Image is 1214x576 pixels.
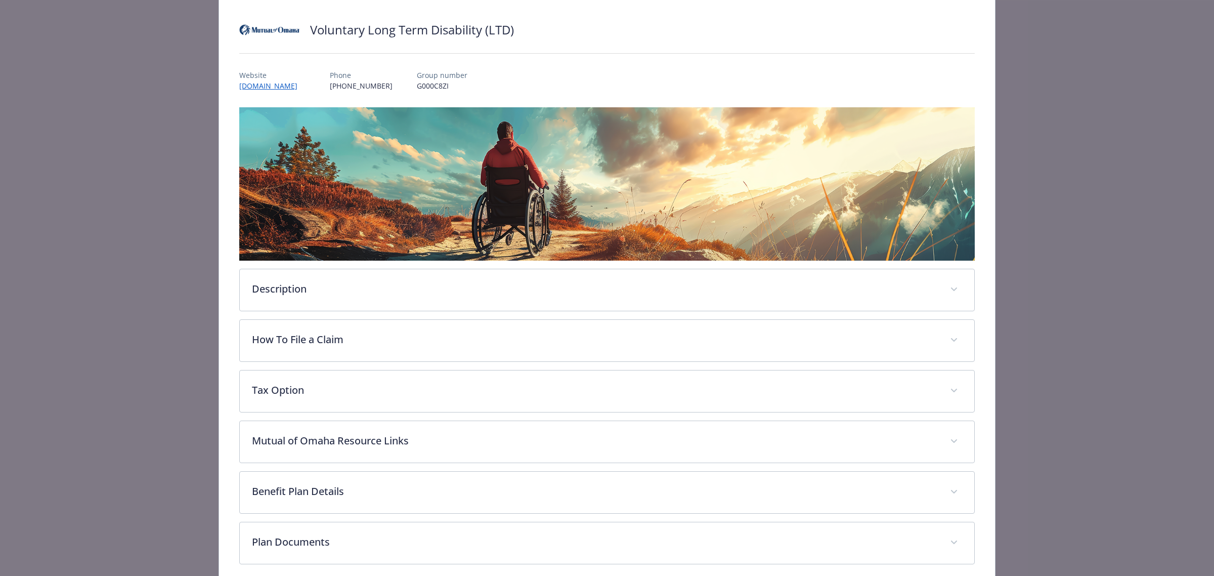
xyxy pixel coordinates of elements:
[330,80,393,91] p: [PHONE_NUMBER]
[240,421,974,463] div: Mutual of Omaha Resource Links
[239,107,975,261] img: banner
[240,472,974,513] div: Benefit Plan Details
[240,320,974,361] div: How To File a Claim
[239,15,300,45] img: Mutual of Omaha Insurance Company
[310,21,514,38] h2: Voluntary Long Term Disability (LTD)
[252,332,938,347] p: How To File a Claim
[240,522,974,564] div: Plan Documents
[239,81,306,91] a: [DOMAIN_NAME]
[330,70,393,80] p: Phone
[240,371,974,412] div: Tax Option
[240,269,974,311] div: Description
[239,70,306,80] p: Website
[252,534,938,550] p: Plan Documents
[252,484,938,499] p: Benefit Plan Details
[252,281,938,297] p: Description
[252,433,938,448] p: Mutual of Omaha Resource Links
[417,80,467,91] p: G000C8ZI
[252,383,938,398] p: Tax Option
[417,70,467,80] p: Group number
